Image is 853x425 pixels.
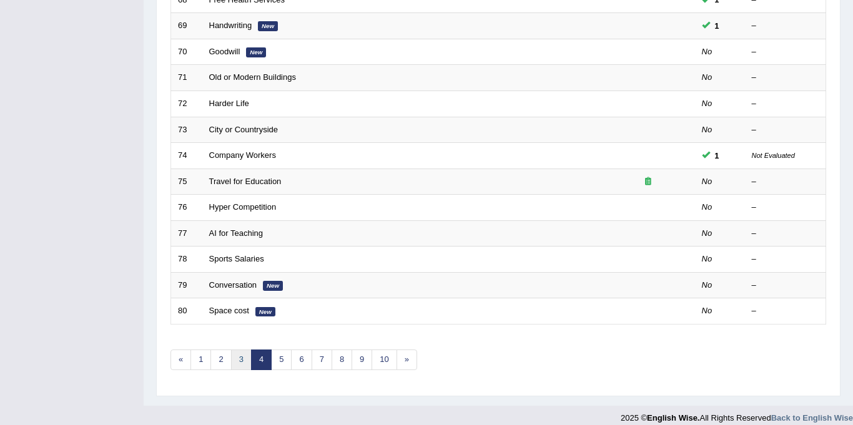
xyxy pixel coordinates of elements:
[171,13,202,39] td: 69
[209,254,264,263] a: Sports Salaries
[209,99,249,108] a: Harder Life
[171,143,202,169] td: 74
[752,124,819,136] div: –
[209,125,279,134] a: City or Countryside
[209,202,277,212] a: Hyper Competition
[209,47,240,56] a: Goodwill
[171,90,202,117] td: 72
[171,247,202,273] td: 78
[352,349,372,370] a: 9
[710,19,724,32] span: You can still take this question
[752,280,819,291] div: –
[702,47,712,56] em: No
[209,72,296,82] a: Old or Modern Buildings
[209,306,249,315] a: Space cost
[210,349,231,370] a: 2
[209,228,263,238] a: AI for Teaching
[752,305,819,317] div: –
[702,72,712,82] em: No
[291,349,312,370] a: 6
[771,413,853,423] a: Back to English Wise
[702,202,712,212] em: No
[702,125,712,134] em: No
[752,228,819,240] div: –
[608,176,688,188] div: Exam occurring question
[312,349,332,370] a: 7
[171,169,202,195] td: 75
[702,228,712,238] em: No
[752,46,819,58] div: –
[258,21,278,31] em: New
[647,413,699,423] strong: English Wise.
[752,202,819,213] div: –
[752,152,795,159] small: Not Evaluated
[171,220,202,247] td: 77
[209,150,276,160] a: Company Workers
[702,280,712,290] em: No
[171,195,202,221] td: 76
[209,177,282,186] a: Travel for Education
[263,281,283,291] em: New
[209,21,252,30] a: Handwriting
[171,298,202,325] td: 80
[171,65,202,91] td: 71
[231,349,252,370] a: 3
[752,72,819,84] div: –
[190,349,211,370] a: 1
[271,349,292,370] a: 5
[171,117,202,143] td: 73
[255,307,275,317] em: New
[332,349,352,370] a: 8
[702,254,712,263] em: No
[397,349,417,370] a: »
[752,98,819,110] div: –
[171,272,202,298] td: 79
[171,39,202,65] td: 70
[246,47,266,57] em: New
[621,406,853,424] div: 2025 © All Rights Reserved
[752,20,819,32] div: –
[710,149,724,162] span: You can still take this question
[170,349,191,370] a: «
[702,177,712,186] em: No
[209,280,257,290] a: Conversation
[752,176,819,188] div: –
[702,99,712,108] em: No
[372,349,397,370] a: 10
[251,349,272,370] a: 4
[702,306,712,315] em: No
[752,253,819,265] div: –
